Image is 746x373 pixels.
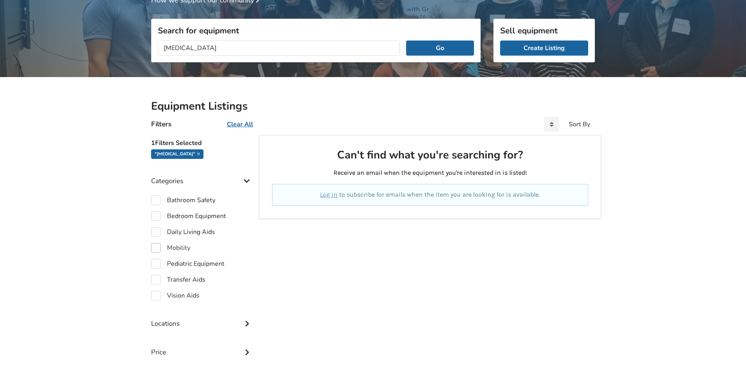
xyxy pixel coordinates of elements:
label: Mobility [151,243,190,253]
a: Create Listing [500,41,588,56]
div: Categories [151,161,253,189]
label: Vision Aids [151,291,199,300]
label: Daily Living Aids [151,227,215,237]
div: Price [151,332,253,360]
div: "[MEDICAL_DATA]" [151,149,203,159]
div: Sort By [569,121,590,128]
h5: 1 Filters Selected [151,135,253,149]
div: Locations [151,303,253,332]
label: Pediatric Equipment [151,259,224,269]
h2: Can't find what you're searching for? [272,148,588,162]
label: Bedroom Equipment [151,211,226,221]
h3: Sell equipment [500,25,588,36]
label: Bathroom Safety [151,195,215,205]
p: Receive an email when the equipment you're interested in is listed! [272,168,588,178]
a: Log in [320,191,338,198]
button: Go [406,41,474,56]
u: Clear All [227,120,253,129]
input: I am looking for... [158,41,400,56]
h2: Equipment Listings [151,99,595,113]
p: to subscribe for emails when the item you are looking for is available. [282,190,579,199]
h3: Search for equipment [158,25,474,36]
h4: Filters [151,120,171,129]
label: Transfer Aids [151,275,205,284]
